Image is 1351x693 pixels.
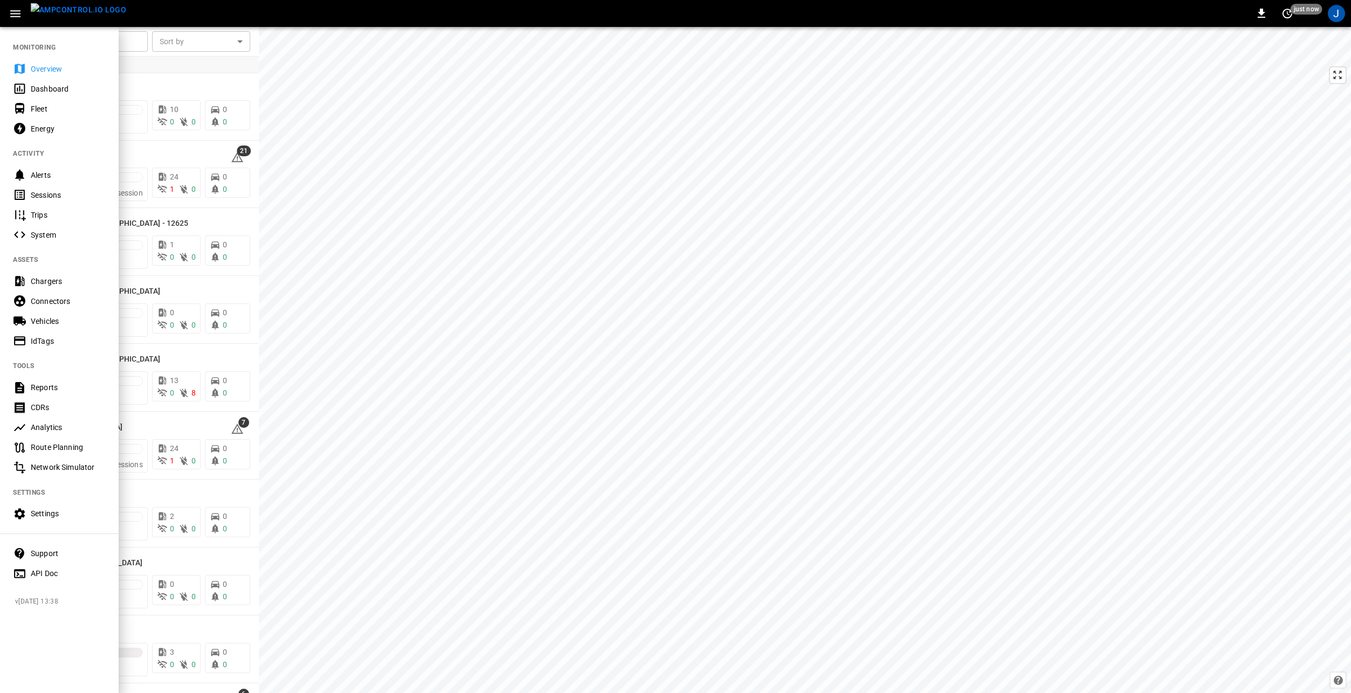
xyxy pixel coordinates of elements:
[31,548,106,559] div: Support
[31,462,106,473] div: Network Simulator
[31,103,106,114] div: Fleet
[31,84,106,94] div: Dashboard
[31,64,106,74] div: Overview
[31,568,106,579] div: API Doc
[1279,5,1296,22] button: set refresh interval
[31,123,106,134] div: Energy
[31,442,106,453] div: Route Planning
[31,336,106,346] div: IdTags
[31,316,106,327] div: Vehicles
[1328,5,1345,22] div: profile-icon
[31,170,106,181] div: Alerts
[31,210,106,220] div: Trips
[31,296,106,307] div: Connectors
[31,276,106,287] div: Chargers
[31,382,106,393] div: Reports
[31,402,106,413] div: CDRs
[31,3,126,17] img: ampcontrol.io logo
[31,190,106,200] div: Sessions
[15,597,110,607] span: v [DATE] 13:38
[1291,4,1322,15] span: just now
[31,230,106,240] div: System
[31,508,106,519] div: Settings
[31,422,106,433] div: Analytics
